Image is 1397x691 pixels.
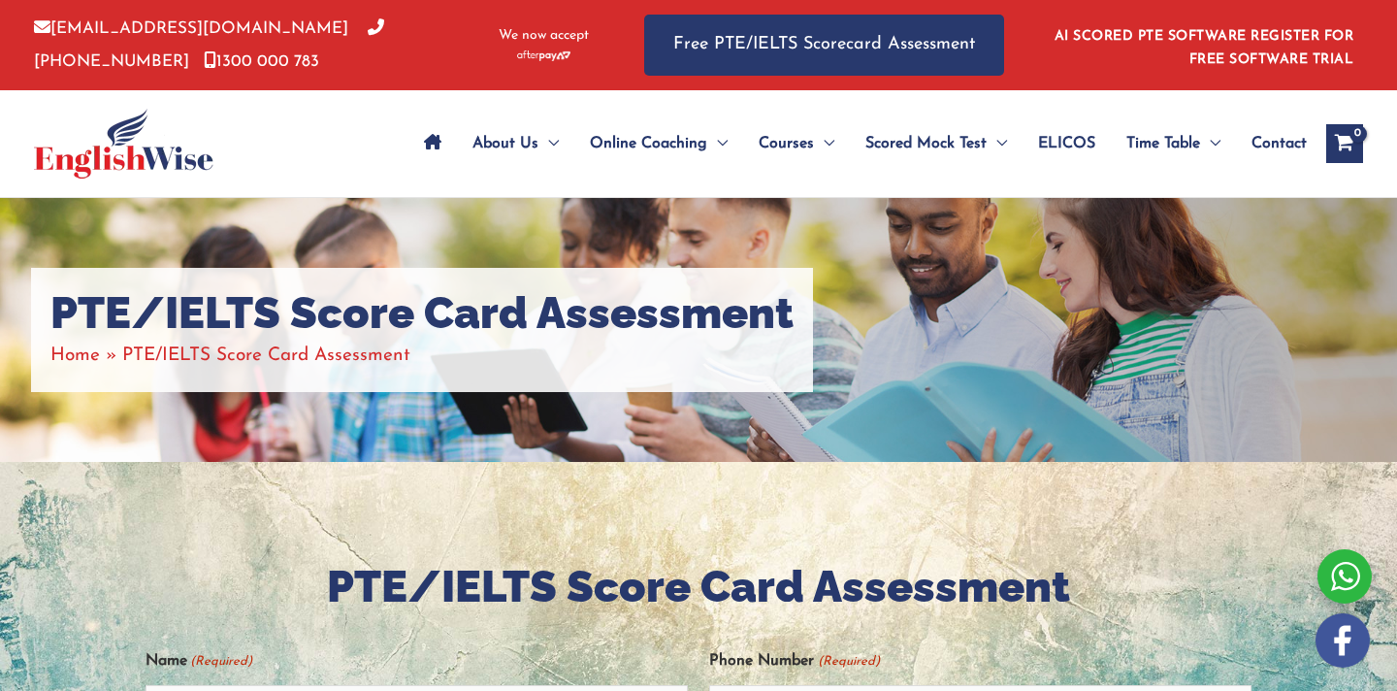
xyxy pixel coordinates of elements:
[34,109,213,179] img: cropped-ew-logo
[644,15,1004,76] a: Free PTE/IELTS Scorecard Assessment
[1055,29,1354,67] a: AI SCORED PTE SOFTWARE REGISTER FOR FREE SOFTWARE TRIAL
[538,110,559,178] span: Menu Toggle
[1043,14,1363,77] aside: Header Widget 1
[122,346,410,365] span: PTE/IELTS Score Card Assessment
[759,110,814,178] span: Courses
[1236,110,1307,178] a: Contact
[1126,110,1200,178] span: Time Table
[707,110,728,178] span: Menu Toggle
[1200,110,1220,178] span: Menu Toggle
[189,645,253,677] span: (Required)
[146,645,252,677] label: Name
[457,110,574,178] a: About UsMenu Toggle
[146,559,1251,616] h2: PTE/IELTS Score Card Assessment
[574,110,743,178] a: Online CoachingMenu Toggle
[1251,110,1307,178] span: Contact
[408,110,1307,178] nav: Site Navigation: Main Menu
[1038,110,1095,178] span: ELICOS
[517,50,570,61] img: Afterpay-Logo
[499,26,589,46] span: We now accept
[50,287,794,340] h1: PTE/IELTS Score Card Assessment
[987,110,1007,178] span: Menu Toggle
[50,346,100,365] a: Home
[34,20,384,69] a: [PHONE_NUMBER]
[204,53,319,70] a: 1300 000 783
[814,110,834,178] span: Menu Toggle
[709,645,879,677] label: Phone Number
[1023,110,1111,178] a: ELICOS
[472,110,538,178] span: About Us
[850,110,1023,178] a: Scored Mock TestMenu Toggle
[50,340,794,372] nav: Breadcrumbs
[865,110,987,178] span: Scored Mock Test
[34,20,348,37] a: [EMAIL_ADDRESS][DOMAIN_NAME]
[1326,124,1363,163] a: View Shopping Cart, empty
[1316,613,1370,668] img: white-facebook.png
[816,645,880,677] span: (Required)
[1111,110,1236,178] a: Time TableMenu Toggle
[743,110,850,178] a: CoursesMenu Toggle
[590,110,707,178] span: Online Coaching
